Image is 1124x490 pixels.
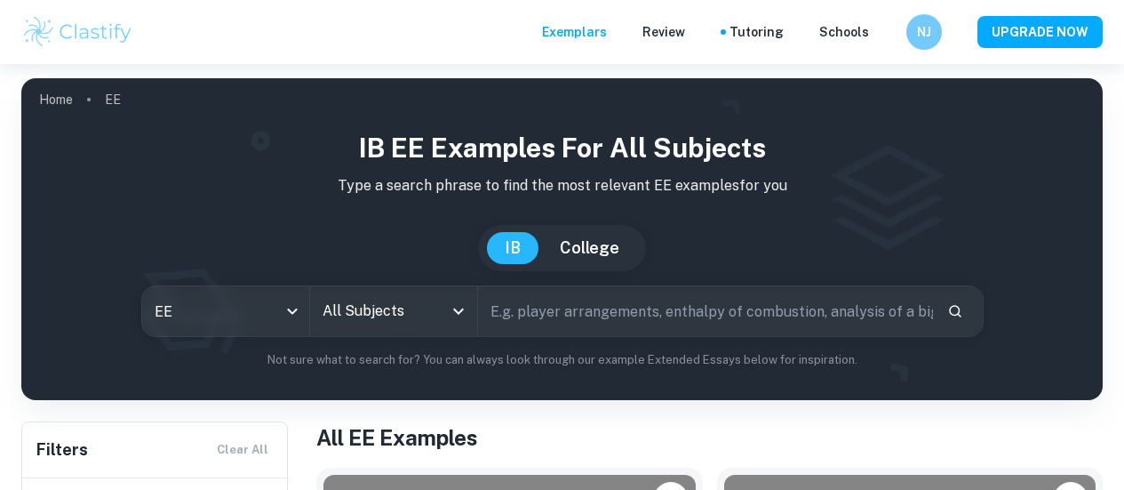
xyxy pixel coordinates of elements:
[21,14,134,50] img: Clastify logo
[914,22,935,42] h6: NJ
[39,87,73,112] a: Home
[36,351,1088,369] p: Not sure what to search for? You can always look through our example Extended Essays below for in...
[21,78,1103,400] img: profile cover
[36,438,88,462] h6: Filters
[487,232,538,264] button: IB
[36,128,1088,168] h1: IB EE examples for all subjects
[542,22,607,42] p: Exemplars
[642,22,685,42] p: Review
[316,422,1103,454] h1: All EE Examples
[36,175,1088,197] p: Type a search phrase to find the most relevant EE examples for you
[542,232,637,264] button: College
[446,299,471,324] button: Open
[940,296,970,326] button: Search
[478,286,933,336] input: E.g. player arrangements, enthalpy of combustion, analysis of a big city...
[105,90,121,109] p: EE
[142,286,309,336] div: EE
[729,22,784,42] a: Tutoring
[883,28,892,36] button: Help and Feedback
[819,22,869,42] a: Schools
[977,16,1103,48] button: UPGRADE NOW
[906,14,942,50] button: NJ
